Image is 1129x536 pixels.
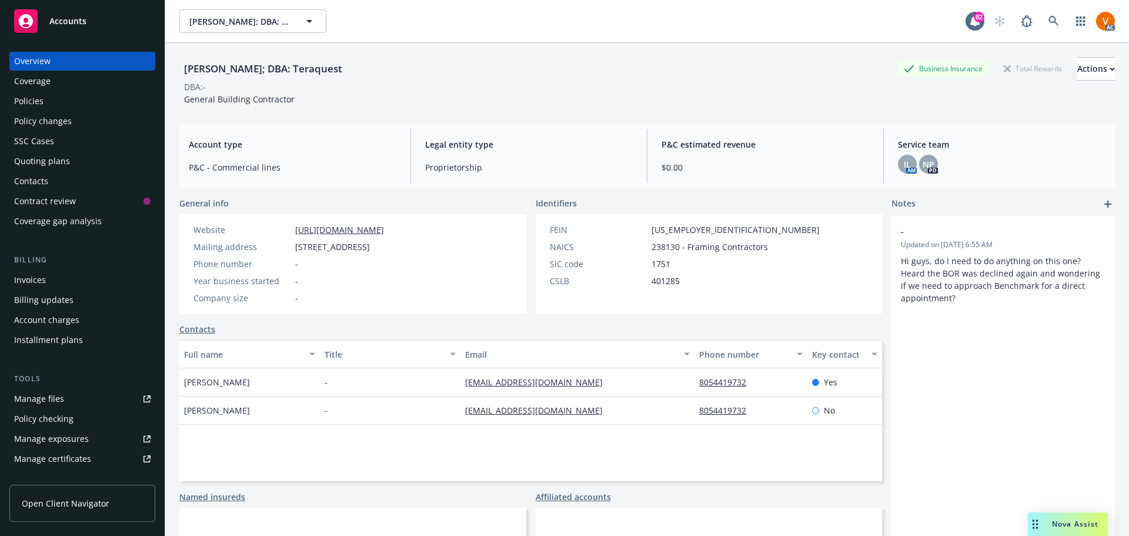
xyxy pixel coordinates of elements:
[9,92,155,111] a: Policies
[904,158,911,171] span: IL
[14,192,76,211] div: Contract review
[9,470,155,488] a: Manage claims
[9,172,155,191] a: Contacts
[9,389,155,408] a: Manage files
[824,376,837,388] span: Yes
[1042,9,1065,33] a: Search
[662,161,869,174] span: $0.00
[652,275,680,287] span: 401285
[9,373,155,385] div: Tools
[901,225,1075,238] span: -
[14,132,54,151] div: SSC Cases
[179,491,245,503] a: Named insureds
[14,311,79,329] div: Account charges
[974,12,984,22] div: 82
[9,331,155,349] a: Installment plans
[14,52,51,71] div: Overview
[14,152,70,171] div: Quoting plans
[9,132,155,151] a: SSC Cases
[193,258,290,270] div: Phone number
[179,197,229,209] span: General info
[193,292,290,304] div: Company size
[14,172,48,191] div: Contacts
[699,348,789,361] div: Phone number
[891,216,1115,314] div: -Updated on [DATE] 6:55 AMHi guys, do I need to do anything on this one? Heard the BOR was declin...
[295,258,298,270] span: -
[193,275,290,287] div: Year business started
[550,224,647,236] div: FEIN
[193,224,290,236] div: Website
[295,241,370,253] span: [STREET_ADDRESS]
[14,271,46,289] div: Invoices
[465,405,612,416] a: [EMAIL_ADDRESS][DOMAIN_NAME]
[898,138,1105,151] span: Service team
[652,241,768,253] span: 238130 - Framing Contractors
[14,92,44,111] div: Policies
[460,340,694,368] button: Email
[550,258,647,270] div: SIC code
[898,61,988,76] div: Business Insurance
[536,491,611,503] a: Affiliated accounts
[812,348,864,361] div: Key contact
[1096,12,1115,31] img: photo
[550,275,647,287] div: CSLB
[998,61,1068,76] div: Total Rewards
[179,340,320,368] button: Full name
[14,212,102,231] div: Coverage gap analysis
[295,292,298,304] span: -
[14,112,72,131] div: Policy changes
[9,450,155,468] a: Manage certificates
[807,340,882,368] button: Key contact
[325,376,328,388] span: -
[9,52,155,71] a: Overview
[14,450,91,468] div: Manage certificates
[9,212,155,231] a: Coverage gap analysis
[662,138,869,151] span: P&C estimated revenue
[295,224,384,235] a: [URL][DOMAIN_NAME]
[189,138,396,151] span: Account type
[1052,519,1098,529] span: Nova Assist
[22,497,109,510] span: Open Client Navigator
[652,258,670,270] span: 1751
[14,389,64,408] div: Manage files
[425,161,633,174] span: Proprietorship
[694,340,807,368] button: Phone number
[325,348,443,361] div: Title
[1028,512,1108,536] button: Nova Assist
[9,271,155,289] a: Invoices
[923,158,934,171] span: NP
[901,255,1103,304] span: Hi guys, do I need to do anything on this one? Heard the BOR was declined again and wondering if ...
[425,138,633,151] span: Legal entity type
[14,72,51,91] div: Coverage
[550,241,647,253] div: NAICS
[179,9,326,33] button: [PERSON_NAME]; DBA: Teraquest
[1015,9,1038,33] a: Report a Bug
[295,275,298,287] span: -
[891,197,916,211] span: Notes
[988,9,1011,33] a: Start snowing
[184,348,302,361] div: Full name
[9,192,155,211] a: Contract review
[9,291,155,309] a: Billing updates
[193,241,290,253] div: Mailing address
[14,291,74,309] div: Billing updates
[465,377,612,388] a: [EMAIL_ADDRESS][DOMAIN_NAME]
[179,323,215,335] a: Contacts
[9,112,155,131] a: Policy changes
[536,197,577,209] span: Identifiers
[1077,58,1115,80] div: Actions
[179,61,347,76] div: [PERSON_NAME]; DBA: Teraquest
[14,470,74,488] div: Manage claims
[699,405,756,416] a: 8054419732
[184,81,206,93] div: DBA: -
[14,430,89,448] div: Manage exposures
[1101,197,1115,211] a: add
[14,331,83,349] div: Installment plans
[9,430,155,448] a: Manage exposures
[189,15,291,28] span: [PERSON_NAME]; DBA: Teraquest
[325,404,328,417] span: -
[1077,57,1115,81] button: Actions
[901,239,1105,250] span: Updated on [DATE] 6:55 AM
[699,377,756,388] a: 8054419732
